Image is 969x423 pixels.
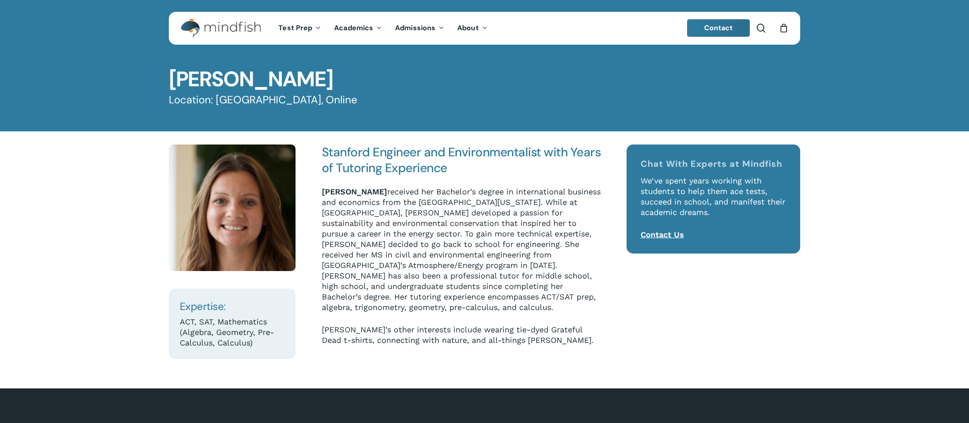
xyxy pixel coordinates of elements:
h4: Chat With Experts at Mindfish [641,159,787,169]
span: Location: [GEOGRAPHIC_DATA], Online [169,93,357,106]
a: Test Prep [272,25,328,32]
h1: [PERSON_NAME] [169,69,800,90]
p: received her Bachelor’s degree in international business and economics from the [GEOGRAPHIC_DATA]... [322,187,602,324]
a: Contact [687,19,750,37]
a: Admissions [388,25,451,32]
span: Test Prep [278,23,312,32]
nav: Main Menu [272,12,494,45]
h4: Stanford Engineer and Environmentalist with Years of Tutoring Experience [322,145,602,176]
span: Expertise: [180,300,226,313]
p: [PERSON_NAME]’s other interests include wearing tie-dyed Grateful Dead t-shirts, connecting with ... [322,324,602,345]
a: About [451,25,494,32]
strong: [PERSON_NAME] [322,187,387,196]
span: Academics [334,23,373,32]
span: Contact [704,23,733,32]
a: Academics [328,25,388,32]
a: Cart [779,23,788,33]
img: Megan McCann Headshot [169,145,296,271]
p: ACT, SAT, Mathematics (Algebra, Geometry, Pre-Calculus, Calculus) [180,317,285,348]
span: Admissions [395,23,435,32]
header: Main Menu [169,12,800,45]
p: We’ve spent years working with students to help them ace tests, succeed in school, and manifest t... [641,176,787,229]
a: Contact Us [641,230,684,239]
span: About [457,23,479,32]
